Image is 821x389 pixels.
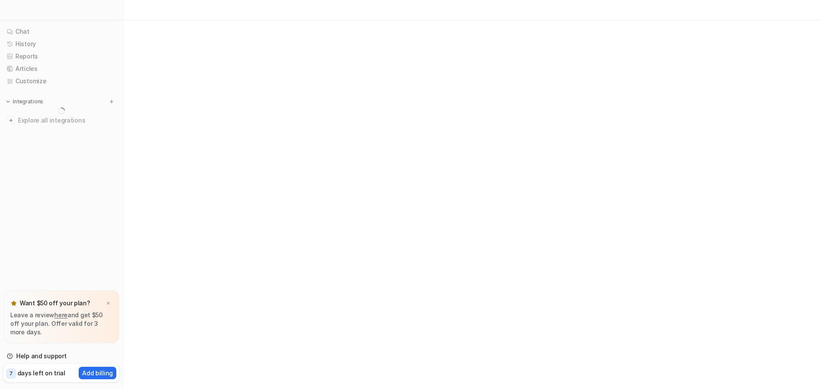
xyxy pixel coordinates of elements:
button: Integrations [3,97,46,106]
p: Want $50 off your plan? [20,299,90,307]
a: here [54,311,68,319]
p: Leave a review and get $50 off your plan. Offer valid for 3 more days. [10,311,112,336]
a: Explore all integrations [3,114,119,126]
a: Customize [3,75,119,87]
a: Articles [3,63,119,75]
p: Add billing [82,369,113,377]
a: Help and support [3,350,119,362]
span: Explore all integrations [18,114,116,127]
a: Chat [3,26,119,38]
img: expand menu [5,99,11,105]
a: Reports [3,50,119,62]
img: menu_add.svg [109,99,115,105]
p: 7 [9,370,13,377]
a: History [3,38,119,50]
p: days left on trial [18,369,65,377]
img: star [10,300,17,307]
button: Add billing [79,367,116,379]
p: Integrations [13,98,43,105]
img: explore all integrations [7,116,15,125]
img: x [106,301,111,306]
